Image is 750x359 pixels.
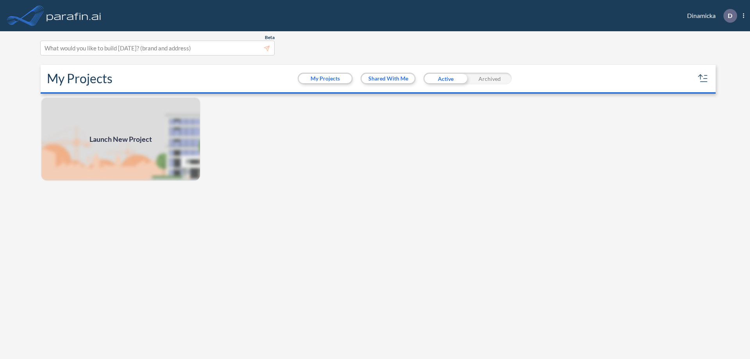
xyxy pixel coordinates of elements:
[89,134,152,145] span: Launch New Project
[697,72,709,85] button: sort
[41,97,201,181] a: Launch New Project
[468,73,512,84] div: Archived
[41,97,201,181] img: add
[265,34,275,41] span: Beta
[423,73,468,84] div: Active
[728,12,732,19] p: D
[675,9,744,23] div: Dinamicka
[47,71,112,86] h2: My Projects
[362,74,414,83] button: Shared With Me
[299,74,352,83] button: My Projects
[45,8,103,23] img: logo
